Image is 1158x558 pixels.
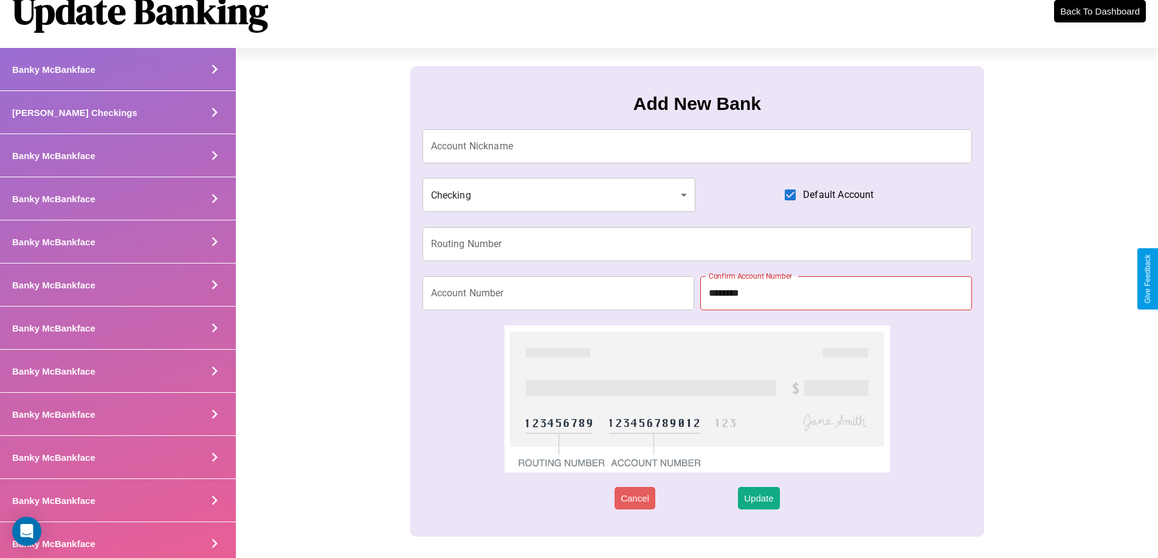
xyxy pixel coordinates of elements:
h4: Banky McBankface [12,409,95,420]
div: Open Intercom Messenger [12,517,41,546]
div: Checking [422,178,696,212]
h4: Banky McBankface [12,323,95,333]
label: Confirm Account Number [709,271,792,281]
h4: Banky McBankface [12,280,95,290]
span: Default Account [803,188,874,202]
h4: Banky McBankface [12,539,95,549]
button: Update [738,487,779,509]
h4: Banky McBankface [12,151,95,161]
img: check [505,325,889,472]
h4: Banky McBankface [12,366,95,376]
h4: Banky McBankface [12,495,95,506]
h4: [PERSON_NAME] Checkings [12,107,137,118]
button: Cancel [615,487,655,509]
h4: Banky McBankface [12,194,95,204]
div: Give Feedback [1143,254,1152,304]
h4: Banky McBankface [12,64,95,75]
h4: Banky McBankface [12,452,95,463]
h3: Add New Bank [633,94,761,114]
h4: Banky McBankface [12,237,95,247]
